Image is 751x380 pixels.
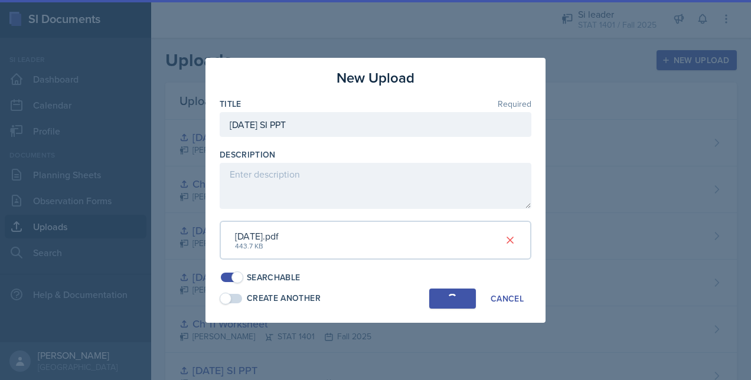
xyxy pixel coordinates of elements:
div: Create Another [247,292,321,304]
button: Cancel [483,289,531,309]
div: 443.7 KB [235,241,279,251]
h3: New Upload [337,67,414,89]
div: Cancel [491,294,524,303]
label: Title [220,98,241,110]
input: Enter title [220,112,531,137]
label: Description [220,149,276,160]
span: Required [498,100,531,108]
div: [DATE].pdf [235,229,279,243]
div: Searchable [247,271,301,284]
